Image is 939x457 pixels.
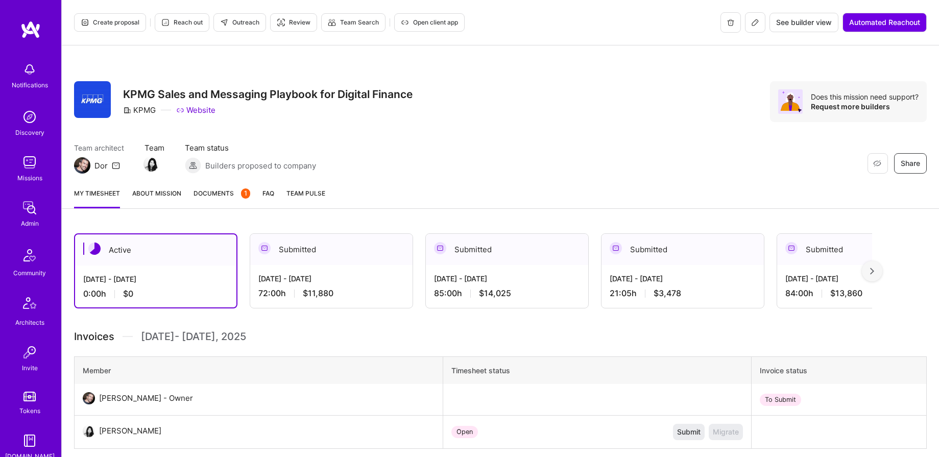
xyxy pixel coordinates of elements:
[83,288,228,299] div: 0:00 h
[811,102,919,111] div: Request more builders
[401,18,458,27] span: Open client app
[778,89,803,114] img: Avatar
[19,198,40,218] img: admin teamwork
[145,142,164,153] span: Team
[785,288,931,299] div: 84:00 h
[74,157,90,174] img: Team Architect
[74,81,111,118] img: Company Logo
[141,329,246,344] span: [DATE] - [DATE] , 2025
[258,288,404,299] div: 72:00 h
[83,425,95,437] img: User Avatar
[112,161,120,170] i: icon Mail
[21,218,39,229] div: Admin
[161,18,203,27] span: Reach out
[434,242,446,254] img: Submitted
[132,188,181,208] a: About Mission
[15,317,44,328] div: Architects
[894,153,927,174] button: Share
[20,20,41,39] img: logo
[74,142,124,153] span: Team architect
[185,157,201,174] img: Builders proposed to company
[143,156,159,172] img: Team Member Avatar
[17,173,42,183] div: Missions
[15,127,44,138] div: Discovery
[19,107,40,127] img: discovery
[610,242,622,254] img: Submitted
[19,430,40,451] img: guide book
[654,288,681,299] span: $3,478
[22,363,38,373] div: Invite
[94,160,108,171] div: Dor
[155,13,209,32] button: Reach out
[19,342,40,363] img: Invite
[123,106,131,114] i: icon CompanyGray
[145,155,158,173] a: Team Member Avatar
[751,357,926,384] th: Invoice status
[842,13,927,32] button: Automated Reachout
[479,288,511,299] span: $14,025
[443,357,751,384] th: Timesheet status
[830,288,862,299] span: $13,860
[83,274,228,284] div: [DATE] - [DATE]
[99,425,161,437] div: [PERSON_NAME]
[13,268,46,278] div: Community
[303,288,333,299] span: $11,880
[74,188,120,208] a: My timesheet
[901,158,920,169] span: Share
[241,188,250,199] div: 1
[250,234,413,265] div: Submitted
[769,13,838,32] button: See builder view
[394,13,465,32] button: Open client app
[610,288,756,299] div: 21:05 h
[286,189,325,197] span: Team Pulse
[258,273,404,284] div: [DATE] - [DATE]
[81,18,139,27] span: Create proposal
[194,188,250,199] span: Documents
[849,17,920,28] span: Automated Reachout
[277,18,285,27] i: icon Targeter
[434,273,580,284] div: [DATE] - [DATE]
[286,188,325,208] a: Team Pulse
[434,288,580,299] div: 85:00 h
[88,243,101,255] img: Active
[17,293,42,317] img: Architects
[213,13,266,32] button: Outreach
[23,392,36,401] img: tokens
[776,17,832,28] span: See builder view
[83,392,95,404] img: User Avatar
[328,18,379,27] span: Team Search
[123,105,156,115] div: KPMG
[81,18,89,27] i: icon Proposal
[194,188,250,208] a: Documents1
[19,405,40,416] div: Tokens
[426,234,588,265] div: Submitted
[760,394,801,406] div: To Submit
[75,234,236,266] div: Active
[12,80,48,90] div: Notifications
[220,18,259,27] span: Outreach
[677,427,701,437] span: Submit
[99,392,193,404] div: [PERSON_NAME] - Owner
[270,13,317,32] button: Review
[785,273,931,284] div: [DATE] - [DATE]
[19,59,40,80] img: bell
[673,424,705,440] button: Submit
[601,234,764,265] div: Submitted
[176,105,215,115] a: Website
[262,188,274,208] a: FAQ
[811,92,919,102] div: Does this mission need support?
[185,142,316,153] span: Team status
[870,268,874,275] img: right
[123,329,133,344] img: Divider
[277,18,310,27] span: Review
[873,159,881,167] i: icon EyeClosed
[321,13,386,32] button: Team Search
[19,152,40,173] img: teamwork
[258,242,271,254] img: Submitted
[123,88,413,101] h3: KPMG Sales and Messaging Playbook for Digital Finance
[205,160,316,171] span: Builders proposed to company
[75,357,443,384] th: Member
[17,243,42,268] img: Community
[451,426,478,438] div: Open
[785,242,798,254] img: Submitted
